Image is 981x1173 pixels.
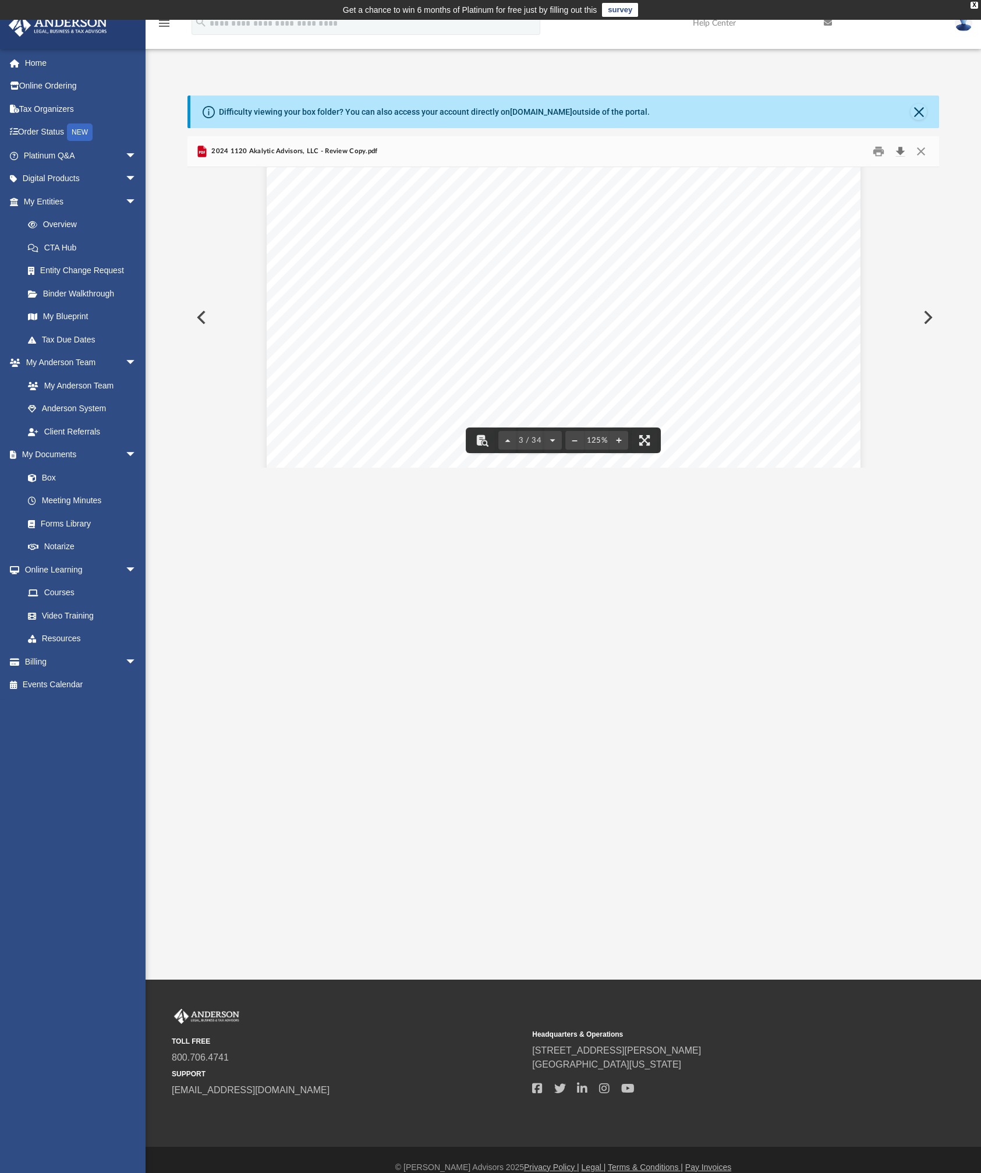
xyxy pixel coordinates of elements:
a: Home [8,51,154,75]
a: Legal | [582,1163,606,1172]
span: COPY [618,146,781,334]
a: Privacy Policy | [524,1163,579,1172]
button: Print [867,143,890,161]
span: The [US_STATE] Estimated Income tax due dates and required payments are as follows: [336,409,717,419]
button: Zoom in [610,427,628,453]
span: Akalytic Advisors, LLC: [336,206,434,215]
a: Anderson System [16,397,148,421]
button: Zoom out [565,427,584,453]
a: Platinum Q&Aarrow_drop_down [8,144,154,167]
a: Notarize [16,535,148,559]
i: menu [157,16,171,30]
img: Anderson Advisors Platinum Portal [5,14,111,37]
a: Pay Invoices [685,1163,731,1172]
div: Preview [187,136,940,468]
span: [GEOGRAPHIC_DATA] [336,174,440,183]
a: Courses [16,581,148,605]
a: [GEOGRAPHIC_DATA][US_STATE] [532,1059,681,1069]
a: Online Learningarrow_drop_down [8,558,148,581]
a: Tax Organizers [8,97,154,121]
span: arrow_drop_down [125,558,148,582]
span: arrow_drop_down [125,351,148,375]
a: Forms Library [16,512,143,535]
a: Box [16,466,143,489]
div: Current zoom level [584,437,610,444]
button: Next File [914,301,940,334]
i: search [194,16,207,29]
a: My Blueprint [16,305,148,328]
a: 800.706.4741 [172,1052,229,1062]
small: Headquarters & Operations [532,1029,884,1040]
span: arrow_drop_down [125,144,148,168]
a: CTA Hub [16,236,154,259]
a: [DOMAIN_NAME] [510,107,572,116]
button: Close [911,104,927,120]
button: Close [911,143,932,161]
span: Installment No. 1 by [DATE] . . . . . . No Payment Due [371,430,599,440]
span: 31, 2024. [336,238,376,248]
span: electronic return to the FTB. Do not mail a paper copy of the return to the FTB. [336,344,672,354]
span: arrow_drop_down [125,650,148,674]
span: This return has been prepared for electronic filing. If you wish to have it transmitted electroni... [336,259,780,268]
a: Overview [16,213,154,236]
span: 3 / 34 [517,437,544,444]
div: Get a chance to win 6 months of Platinum for free just by filling out this [343,3,597,17]
div: File preview [187,167,940,468]
a: Video Training [16,604,143,627]
a: menu [157,22,171,30]
span: Your overpayment in the amount of $9,898 has been applied to your Federal estimated tax. [336,302,727,312]
a: My Documentsarrow_drop_down [8,443,148,467]
button: Toggle findbar [469,427,495,453]
span: The [US_STATE] Form 100 return has been prepared for electronic filing. If you wish to have it tr... [336,323,791,333]
button: Enter fullscreen [632,427,657,453]
button: 3 / 34 [517,427,544,453]
div: NEW [67,123,93,141]
div: close [971,2,978,9]
span: arrow_drop_down [125,443,148,467]
a: [EMAIL_ADDRESS][DOMAIN_NAME] [172,1085,330,1095]
img: User Pic [955,15,972,31]
span: electronically to the FTB, please sign, date and return Form 8453-C to our office. We will then s... [336,334,784,344]
small: TOLL FREE [172,1036,524,1047]
a: My Anderson Teamarrow_drop_down [8,351,148,374]
a: My Entitiesarrow_drop_down [8,190,154,213]
a: Online Ordering [8,75,154,98]
a: My Anderson Team [16,374,143,397]
a: Billingarrow_drop_down [8,650,154,673]
button: Previous File [187,301,213,334]
div: Document Viewer [187,167,940,468]
div: Difficulty viewing your box folder? You can also access your account directly on outside of the p... [219,106,650,118]
a: Meeting Minutes [16,489,148,513]
span: [STREET_ADDRESS] [336,162,432,172]
button: Next page [543,427,562,453]
a: Digital Productsarrow_drop_down [8,167,154,190]
span: Your overpayment in the amount of $800 has been applied to your [US_STATE] estimated tax. [336,387,741,397]
span: arrow_drop_down [125,167,148,191]
span: We have prepared and enclosed your 2024 Corporation income tax returns for the year ended December [336,227,787,236]
a: Order StatusNEW [8,121,154,144]
a: Events Calendar [8,673,154,697]
a: Tax Due Dates [16,328,154,351]
a: Entity Change Request [16,259,154,282]
a: Terms & Conditions | [608,1163,683,1172]
a: [STREET_ADDRESS][PERSON_NAME] [532,1045,701,1055]
a: Binder Walkthrough [16,282,154,305]
a: survey [602,3,638,17]
small: SUPPORT [172,1069,524,1079]
span: No payment is required with this return when filed. [336,366,551,376]
span: 2024 1120 Akalytic Advisors, LLC - Review Copy.pdf [209,146,378,157]
span: IRS, please sign, date, and return Form 8879-CORP to our office. We will then submit your electronic [336,270,769,280]
span: Installment No. 2 by [DATE] . . . . . . No Payment Due [371,451,599,461]
span: return to the IRS. Do not mail the paper copy of the return to the IRS. [336,280,635,290]
a: Resources [16,627,148,651]
span: arrow_drop_down [125,190,148,214]
button: Download [890,143,911,161]
img: Anderson Advisors Platinum Portal [172,1009,242,1024]
a: Client Referrals [16,420,148,443]
button: Previous page [498,427,517,453]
